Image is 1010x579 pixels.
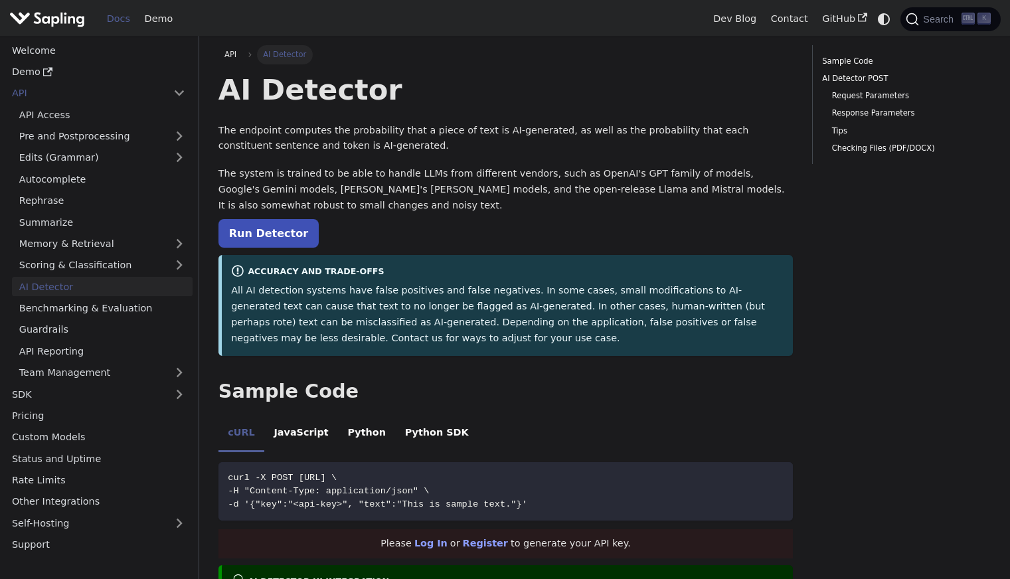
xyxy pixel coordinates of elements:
[463,538,508,548] a: Register
[166,384,193,404] button: Expand sidebar category 'SDK'
[100,9,137,29] a: Docs
[5,449,193,468] a: Status and Uptime
[12,299,193,318] a: Benchmarking & Evaluation
[228,499,527,509] span: -d '{"key":"<api-key>", "text":"This is sample text."}'
[218,123,793,155] p: The endpoint computes the probability that a piece of text is AI-generated, as well as the probab...
[822,72,986,85] a: AI Detector POST
[395,416,478,453] li: Python SDK
[338,416,395,453] li: Python
[12,127,193,146] a: Pre and Postprocessing
[5,384,166,404] a: SDK
[900,7,1000,31] button: Search (Ctrl+K)
[166,84,193,103] button: Collapse sidebar category 'API'
[231,264,784,280] div: Accuracy and Trade-offs
[977,13,991,25] kbd: K
[12,256,193,275] a: Scoring & Classification
[12,191,193,210] a: Rephrase
[5,428,193,447] a: Custom Models
[228,486,429,496] span: -H "Content-Type: application/json" \
[5,492,193,511] a: Other Integrations
[228,473,337,483] span: curl -X POST [URL] \
[12,277,193,296] a: AI Detector
[832,125,981,137] a: Tips
[5,535,193,554] a: Support
[12,105,193,124] a: API Access
[832,142,981,155] a: Checking Files (PDF/DOCX)
[12,169,193,189] a: Autocomplete
[5,84,166,103] a: API
[137,9,180,29] a: Demo
[5,406,193,426] a: Pricing
[875,9,894,29] button: Switch between dark and light mode (currently system mode)
[231,283,784,346] p: All AI detection systems have false positives and false negatives. In some cases, small modificat...
[815,9,874,29] a: GitHub
[12,212,193,232] a: Summarize
[218,45,793,64] nav: Breadcrumbs
[706,9,763,29] a: Dev Blog
[12,363,193,382] a: Team Management
[764,9,815,29] a: Contact
[5,513,193,533] a: Self-Hosting
[12,341,193,361] a: API Reporting
[414,538,448,548] a: Log In
[218,219,319,248] a: Run Detector
[832,107,981,120] a: Response Parameters
[12,148,193,167] a: Edits (Grammar)
[9,9,85,29] img: Sapling.ai
[919,14,962,25] span: Search
[5,471,193,490] a: Rate Limits
[218,45,243,64] a: API
[832,90,981,102] a: Request Parameters
[5,62,193,82] a: Demo
[12,234,193,254] a: Memory & Retrieval
[9,9,90,29] a: Sapling.ai
[822,55,986,68] a: Sample Code
[224,50,236,59] span: API
[264,416,338,453] li: JavaScript
[218,380,793,404] h2: Sample Code
[12,320,193,339] a: Guardrails
[5,41,193,60] a: Welcome
[218,166,793,213] p: The system is trained to be able to handle LLMs from different vendors, such as OpenAI's GPT fami...
[257,45,313,64] span: AI Detector
[218,529,793,558] div: Please or to generate your API key.
[218,72,793,108] h1: AI Detector
[218,416,264,453] li: cURL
